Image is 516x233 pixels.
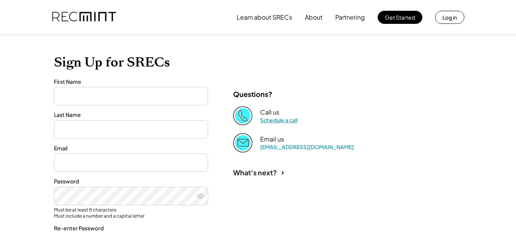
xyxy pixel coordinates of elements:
[305,10,323,25] button: About
[260,116,297,123] a: Schedule a call
[378,11,422,24] button: Get Started
[260,108,279,116] div: Call us
[54,225,208,232] div: Re-enter Password
[435,11,464,24] button: Log in
[54,54,462,70] h1: Sign Up for SRECs
[233,168,277,177] div: What's next?
[54,145,208,152] div: Email
[54,207,208,219] div: Must be at least 8 characters Must include a number and a capital letter
[233,90,272,98] div: Questions?
[335,10,365,25] button: Partnering
[54,178,208,185] div: Password
[260,143,354,150] a: [EMAIL_ADDRESS][DOMAIN_NAME]
[54,78,208,86] div: First Name
[237,10,292,25] button: Learn about SRECs
[233,133,252,152] img: Email%202%403x.png
[54,111,208,119] div: Last Name
[52,4,116,30] img: recmint-logotype%403x.png
[233,106,252,125] img: Phone%20copy%403x.png
[260,135,284,143] div: Email us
